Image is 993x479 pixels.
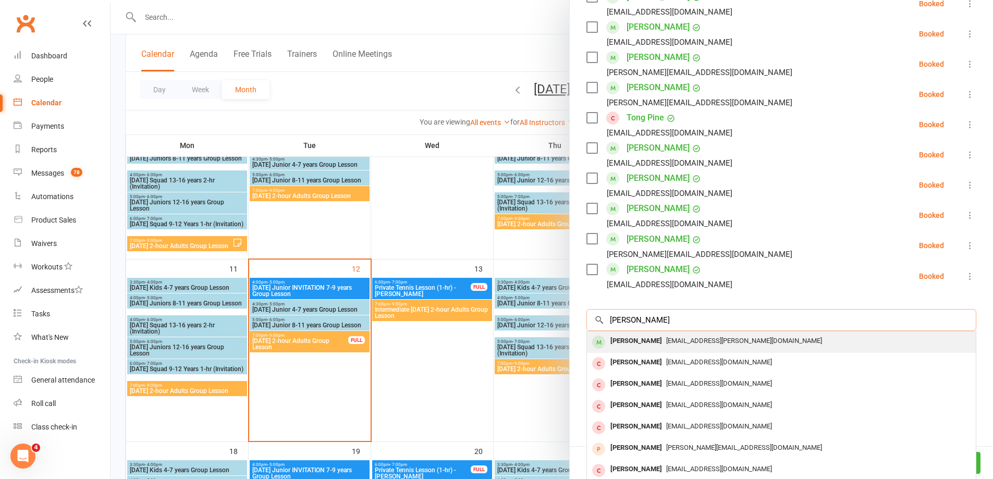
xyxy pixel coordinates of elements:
a: [PERSON_NAME] [627,49,690,66]
a: [PERSON_NAME] [627,19,690,35]
div: Roll call [31,399,56,408]
div: [EMAIL_ADDRESS][DOMAIN_NAME] [607,187,732,200]
div: [EMAIL_ADDRESS][DOMAIN_NAME] [607,156,732,170]
span: 78 [71,168,82,177]
a: Dashboard [14,44,110,68]
div: [EMAIL_ADDRESS][DOMAIN_NAME] [607,278,732,291]
div: prospect [592,443,605,456]
div: Booked [919,242,944,249]
div: Messages [31,169,64,177]
iframe: Intercom live chat [10,444,35,469]
a: Waivers [14,232,110,255]
div: [PERSON_NAME] [606,355,666,370]
div: member [592,464,605,477]
span: [PERSON_NAME][EMAIL_ADDRESS][DOMAIN_NAME] [666,444,822,451]
div: Dashboard [31,52,67,60]
div: Booked [919,91,944,98]
div: Class check-in [31,423,77,431]
div: Payments [31,122,64,130]
div: Booked [919,121,944,128]
div: Tasks [31,310,50,318]
div: People [31,75,53,83]
div: Booked [919,212,944,219]
div: Booked [919,273,944,280]
div: Booked [919,181,944,189]
a: Product Sales [14,208,110,232]
span: [EMAIL_ADDRESS][PERSON_NAME][DOMAIN_NAME] [666,337,822,345]
a: Class kiosk mode [14,415,110,439]
span: [EMAIL_ADDRESS][DOMAIN_NAME] [666,465,772,473]
div: [PERSON_NAME] [606,376,666,391]
div: Calendar [31,99,62,107]
div: member [592,378,605,391]
a: Assessments [14,279,110,302]
div: [PERSON_NAME][EMAIL_ADDRESS][DOMAIN_NAME] [607,248,792,261]
div: [PERSON_NAME][EMAIL_ADDRESS][DOMAIN_NAME] [607,66,792,79]
div: Reports [31,145,57,154]
div: Automations [31,192,73,201]
a: Roll call [14,392,110,415]
div: Product Sales [31,216,76,224]
a: Payments [14,115,110,138]
div: [PERSON_NAME] [606,398,666,413]
span: [EMAIL_ADDRESS][DOMAIN_NAME] [666,401,772,409]
a: [PERSON_NAME] [627,79,690,96]
div: [EMAIL_ADDRESS][DOMAIN_NAME] [607,126,732,140]
a: Tong Pine [627,109,664,126]
span: [EMAIL_ADDRESS][DOMAIN_NAME] [666,358,772,366]
a: [PERSON_NAME] [627,200,690,217]
a: People [14,68,110,91]
div: Booked [919,151,944,158]
span: [EMAIL_ADDRESS][DOMAIN_NAME] [666,422,772,430]
a: Reports [14,138,110,162]
div: [PERSON_NAME] [606,334,666,349]
div: Booked [919,30,944,38]
a: Calendar [14,91,110,115]
div: [EMAIL_ADDRESS][DOMAIN_NAME] [607,5,732,19]
a: Clubworx [13,10,39,36]
div: [PERSON_NAME] [606,419,666,434]
a: Workouts [14,255,110,279]
div: Waivers [31,239,57,248]
a: What's New [14,326,110,349]
div: member [592,357,605,370]
div: [PERSON_NAME][EMAIL_ADDRESS][DOMAIN_NAME] [607,96,792,109]
a: Automations [14,185,110,208]
div: [EMAIL_ADDRESS][DOMAIN_NAME] [607,35,732,49]
span: 4 [32,444,40,452]
div: General attendance [31,376,95,384]
a: [PERSON_NAME] [627,261,690,278]
div: [PERSON_NAME] [606,440,666,456]
div: [PERSON_NAME] [606,462,666,477]
div: member [592,421,605,434]
div: [EMAIL_ADDRESS][DOMAIN_NAME] [607,217,732,230]
a: General attendance kiosk mode [14,369,110,392]
div: Assessments [31,286,83,294]
div: Booked [919,60,944,68]
div: Workouts [31,263,63,271]
a: [PERSON_NAME] [627,170,690,187]
div: member [592,336,605,349]
a: [PERSON_NAME] [627,231,690,248]
div: What's New [31,333,69,341]
div: member [592,400,605,413]
input: Search to add attendees [586,309,976,331]
a: Tasks [14,302,110,326]
a: [PERSON_NAME] [627,140,690,156]
a: Messages 78 [14,162,110,185]
span: [EMAIL_ADDRESS][DOMAIN_NAME] [666,379,772,387]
